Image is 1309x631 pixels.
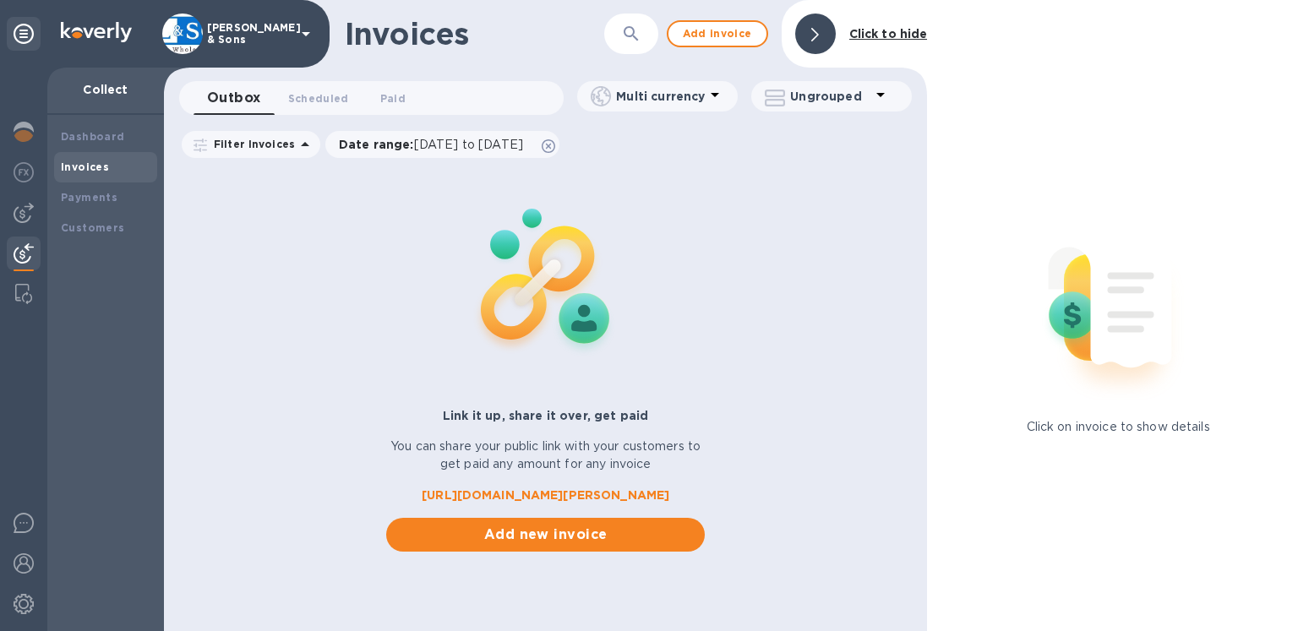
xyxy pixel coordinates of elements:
[207,22,292,46] p: [PERSON_NAME] & Sons
[422,488,669,502] b: [URL][DOMAIN_NAME][PERSON_NAME]
[667,20,768,47] button: Add invoice
[61,130,125,143] b: Dashboard
[380,90,406,107] span: Paid
[1027,418,1210,436] p: Click on invoice to show details
[386,438,704,473] p: You can share your public link with your customers to get paid any amount for any invoice
[339,136,532,153] p: Date range :
[207,137,295,151] p: Filter Invoices
[61,160,109,173] b: Invoices
[288,90,349,107] span: Scheduled
[400,525,690,545] span: Add new invoice
[61,22,132,42] img: Logo
[61,81,150,98] p: Collect
[849,27,928,41] b: Click to hide
[386,487,704,504] a: [URL][DOMAIN_NAME][PERSON_NAME]
[345,16,469,52] h1: Invoices
[7,17,41,51] div: Unpin categories
[386,407,704,424] p: Link it up, share it over, get paid
[616,88,705,105] p: Multi currency
[414,138,523,151] span: [DATE] to [DATE]
[61,191,117,204] b: Payments
[325,131,559,158] div: Date range:[DATE] to [DATE]
[682,24,753,44] span: Add invoice
[14,162,34,182] img: Foreign exchange
[386,518,704,552] button: Add new invoice
[207,86,261,110] span: Outbox
[61,221,125,234] b: Customers
[790,88,870,105] p: Ungrouped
